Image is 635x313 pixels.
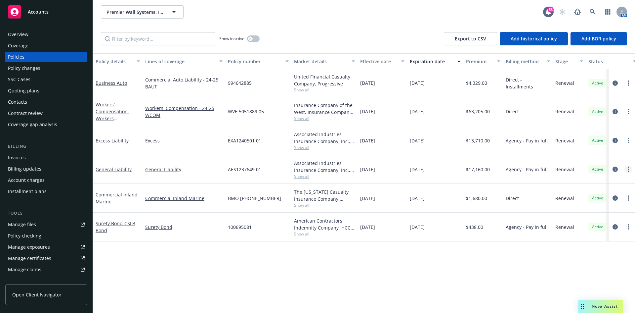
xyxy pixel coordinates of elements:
[143,53,225,69] button: Lines of coverage
[601,5,614,19] a: Switch app
[145,76,223,90] a: Commercial Auto Liability - 24-25 BAUT
[591,109,604,115] span: Active
[5,74,87,85] a: SSC Cases
[228,58,281,65] div: Policy number
[101,32,215,45] input: Filter by keyword...
[611,136,619,144] a: circleInformation
[294,174,355,179] span: Show all
[8,63,40,74] div: Policy changes
[444,32,497,45] button: Export to CSV
[5,3,87,21] a: Accounts
[5,63,87,74] a: Policy changes
[360,108,375,115] span: [DATE]
[591,80,604,86] span: Active
[8,152,26,163] div: Invoices
[8,231,41,241] div: Policy checking
[360,58,397,65] div: Effective date
[101,5,184,19] button: Premier Wall Systems, Inc.
[410,166,425,173] span: [DATE]
[455,35,486,42] span: Export to CSV
[12,291,62,298] span: Open Client Navigator
[228,195,281,202] span: BMO [PHONE_NUMBER]
[591,224,604,230] span: Active
[294,231,355,237] span: Show all
[8,108,43,119] div: Contract review
[8,264,41,275] div: Manage claims
[624,108,632,116] a: more
[145,166,223,173] a: General Liability
[611,223,619,231] a: circleInformation
[5,242,87,252] a: Manage exposures
[294,217,355,231] div: American Contractors Indemnity Company, HCC Surety
[5,97,87,107] a: Contacts
[506,76,550,90] span: Direct - Installments
[555,58,576,65] div: Stage
[294,131,355,145] div: Associated Industries Insurance Company, Inc., AmTrust Financial Services, RT Specialty Insurance...
[410,224,425,231] span: [DATE]
[586,5,599,19] a: Search
[5,186,87,197] a: Installment plans
[360,166,375,173] span: [DATE]
[8,85,39,96] div: Quoting plans
[466,166,490,173] span: $17,160.00
[291,53,358,69] button: Market details
[360,224,375,231] span: [DATE]
[624,136,632,144] a: more
[5,85,87,96] a: Quoting plans
[106,9,164,16] span: Premier Wall Systems, Inc.
[591,137,604,143] span: Active
[96,137,129,144] a: Excess Liability
[228,166,261,173] span: AES1237649 01
[5,276,87,286] a: Manage BORs
[5,253,87,264] a: Manage certificates
[294,188,355,202] div: The [US_STATE] Casualty Insurance Company, Liberty Mutual
[611,79,619,87] a: circleInformation
[96,108,129,129] span: - Workers Compensation
[8,253,51,264] div: Manage certificates
[8,29,28,40] div: Overview
[555,195,574,202] span: Renewal
[96,80,127,86] a: Business Auto
[360,195,375,202] span: [DATE]
[145,224,223,231] a: Surety Bond
[8,74,30,85] div: SSC Cases
[555,108,574,115] span: Renewal
[358,53,407,69] button: Effective date
[466,224,483,231] span: $438.00
[8,175,45,185] div: Account charges
[294,87,355,93] span: Show all
[96,58,133,65] div: Policy details
[96,220,135,234] a: Surety Bond
[228,108,264,115] span: WVE 5051889 05
[8,52,24,62] div: Policies
[145,58,215,65] div: Lines of coverage
[5,264,87,275] a: Manage claims
[8,242,50,252] div: Manage exposures
[624,79,632,87] a: more
[8,276,39,286] div: Manage BORs
[410,137,425,144] span: [DATE]
[8,40,28,51] div: Coverage
[578,300,623,313] button: Nova Assist
[591,195,604,201] span: Active
[228,79,252,86] span: 994642885
[624,223,632,231] a: more
[407,53,463,69] button: Expiration date
[555,224,574,231] span: Renewal
[553,53,586,69] button: Stage
[591,166,604,172] span: Active
[5,29,87,40] a: Overview
[571,32,627,45] button: Add BOR policy
[503,53,553,69] button: Billing method
[228,224,252,231] span: 100695081
[96,166,132,173] a: General Liability
[466,137,490,144] span: $13,710.00
[5,40,87,51] a: Coverage
[294,58,348,65] div: Market details
[294,145,355,150] span: Show all
[219,36,244,41] span: Show inactive
[93,53,143,69] button: Policy details
[5,210,87,217] div: Tools
[571,5,584,19] a: Report a Bug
